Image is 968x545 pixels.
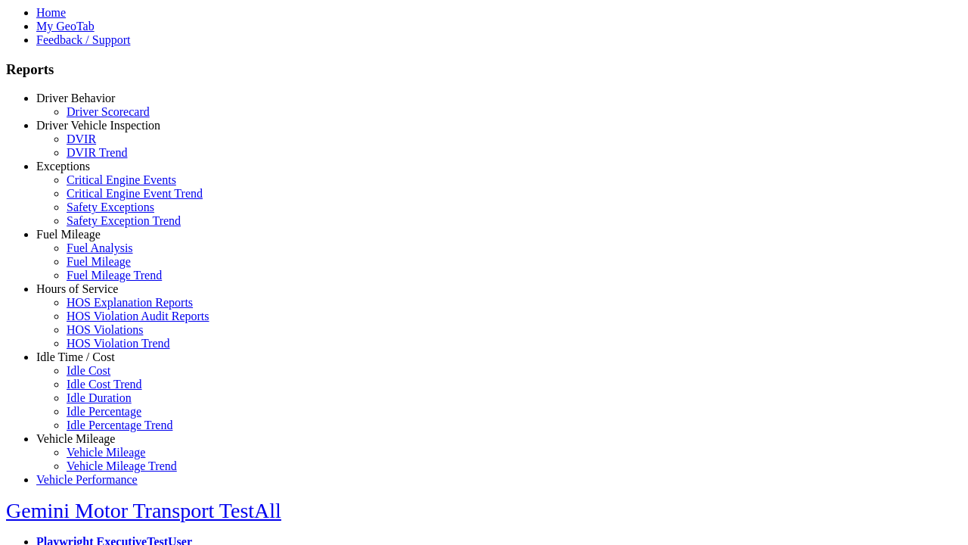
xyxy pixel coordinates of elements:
a: Exceptions [36,160,90,173]
a: DVIR [67,132,96,145]
a: Critical Engine Event Trend [67,187,203,200]
a: Fuel Mileage [36,228,101,241]
a: Fuel Mileage Trend [67,269,162,282]
a: Gemini Motor Transport TestAll [6,499,281,522]
a: Vehicle Performance [36,473,138,486]
a: HOS Violation Trend [67,337,170,350]
a: Idle Cost [67,364,110,377]
a: Vehicle Mileage [67,446,145,459]
a: Idle Percentage Trend [67,419,172,431]
a: Vehicle Mileage Trend [67,459,177,472]
a: HOS Explanation Reports [67,296,193,309]
a: Idle Cost Trend [67,378,142,391]
a: Fuel Mileage [67,255,131,268]
a: Critical Engine Events [67,173,176,186]
a: Safety Exceptions [67,201,154,213]
a: Fuel Analysis [67,241,133,254]
a: Idle Duration [67,391,132,404]
a: My GeoTab [36,20,95,33]
a: HOS Violations [67,323,143,336]
a: HOS Violation Audit Reports [67,310,209,322]
a: Feedback / Support [36,33,130,46]
a: Driver Vehicle Inspection [36,119,160,132]
a: DVIR Trend [67,146,127,159]
a: Vehicle Mileage [36,432,115,445]
a: Home [36,6,66,19]
a: Driver Behavior [36,92,115,104]
a: Idle Percentage [67,405,141,418]
a: Driver Scorecard [67,105,150,118]
a: Safety Exception Trend [67,214,181,227]
a: Idle Time / Cost [36,350,115,363]
h3: Reports [6,61,962,78]
a: Hours of Service [36,282,118,295]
